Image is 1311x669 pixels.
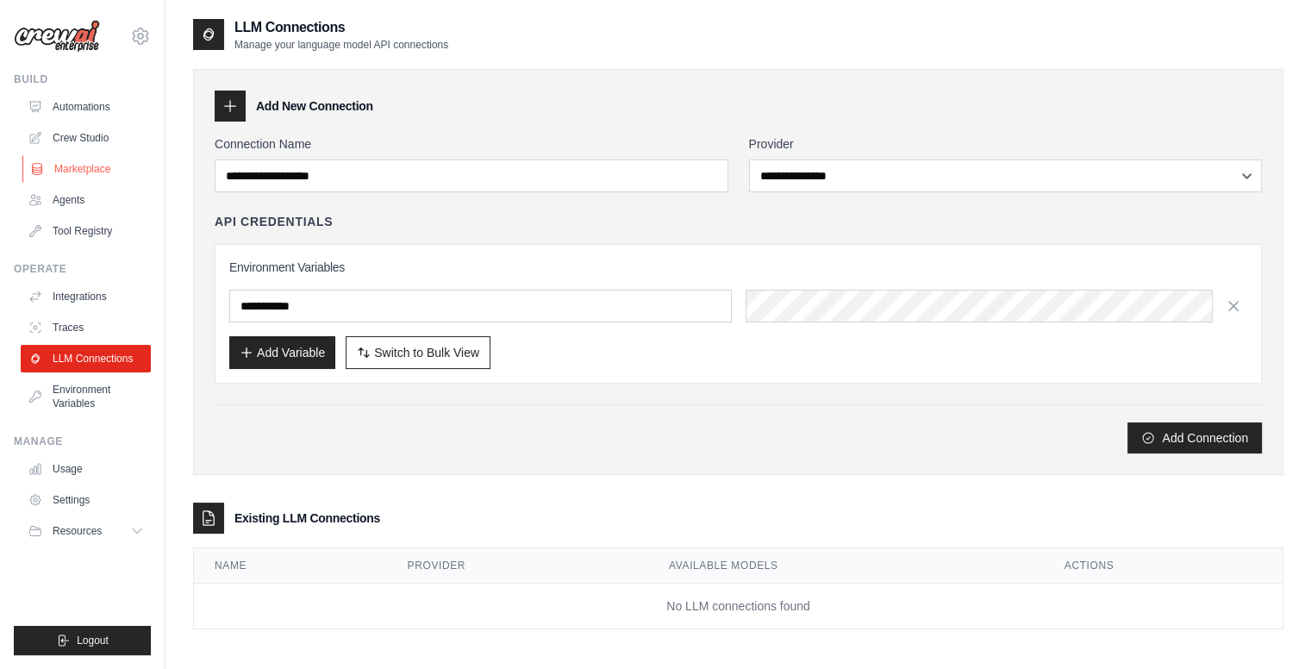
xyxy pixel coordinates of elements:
a: Crew Studio [21,124,151,152]
span: Resources [53,524,102,538]
h3: Add New Connection [256,97,373,115]
th: Actions [1044,548,1283,584]
a: Integrations [21,283,151,310]
label: Provider [749,135,1263,153]
h2: LLM Connections [234,17,448,38]
div: Build [14,72,151,86]
a: Environment Variables [21,376,151,417]
h3: Environment Variables [229,259,1247,276]
h4: API Credentials [215,213,333,230]
a: Settings [21,486,151,514]
button: Resources [21,517,151,545]
a: Automations [21,93,151,121]
a: Marketplace [22,155,153,183]
td: No LLM connections found [194,584,1283,629]
a: Agents [21,186,151,214]
span: Switch to Bulk View [374,344,479,361]
div: Operate [14,262,151,276]
span: Logout [77,634,109,647]
a: Usage [21,455,151,483]
button: Switch to Bulk View [346,336,490,369]
button: Logout [14,626,151,655]
th: Provider [387,548,648,584]
h3: Existing LLM Connections [234,510,380,527]
p: Manage your language model API connections [234,38,448,52]
th: Available Models [648,548,1044,584]
th: Name [194,548,387,584]
div: Manage [14,435,151,448]
a: Tool Registry [21,217,151,245]
label: Connection Name [215,135,728,153]
button: Add Variable [229,336,335,369]
a: LLM Connections [21,345,151,372]
a: Traces [21,314,151,341]
button: Add Connection [1127,422,1262,453]
img: Logo [14,20,100,53]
